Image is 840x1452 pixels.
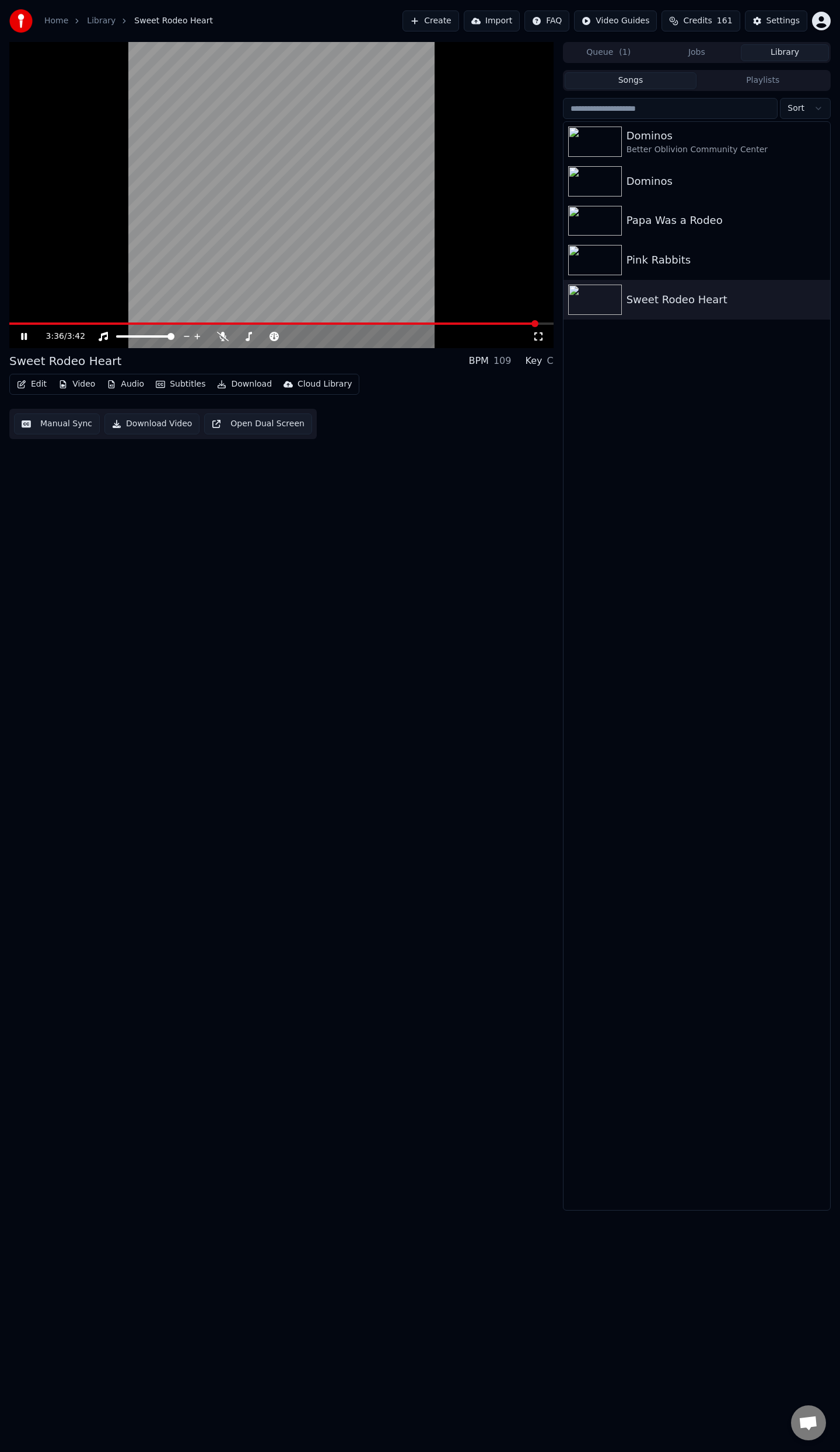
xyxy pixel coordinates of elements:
[87,15,116,27] a: Library
[102,376,149,392] button: Audio
[787,103,804,114] span: Sort
[134,15,213,27] span: Sweet Rodeo Heart
[151,376,210,392] button: Subtitles
[626,173,825,190] div: Dominos
[12,376,51,392] button: Edit
[464,10,520,31] button: Import
[619,47,631,58] span: ( 1 )
[204,413,312,434] button: Open Dual Screen
[565,72,697,89] button: Songs
[653,44,741,61] button: Jobs
[44,15,213,27] nav: breadcrumb
[525,354,542,368] div: Key
[791,1405,826,1440] div: Open chat
[9,9,33,33] img: youka
[565,44,653,61] button: Queue
[626,252,825,268] div: Pink Rabbits
[46,331,64,342] span: 3:36
[626,292,825,308] div: Sweet Rodeo Heart
[14,413,100,434] button: Manual Sync
[547,354,553,368] div: C
[468,354,488,368] div: BPM
[661,10,740,31] button: Credits161
[402,10,459,31] button: Create
[9,353,121,369] div: Sweet Rodeo Heart
[297,378,352,390] div: Cloud Library
[626,212,825,229] div: Papa Was a Rodeo
[626,128,825,144] div: Dominos
[67,331,85,342] span: 3:42
[626,144,825,156] div: Better Oblivion Community Center
[741,44,829,61] button: Library
[54,376,100,392] button: Video
[745,10,807,31] button: Settings
[46,331,74,342] div: /
[524,10,569,31] button: FAQ
[104,413,199,434] button: Download Video
[494,354,512,368] div: 109
[717,15,733,27] span: 161
[212,376,276,392] button: Download
[574,10,657,31] button: Video Guides
[696,72,829,89] button: Playlists
[683,15,712,27] span: Credits
[766,15,800,27] div: Settings
[44,15,68,27] a: Home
